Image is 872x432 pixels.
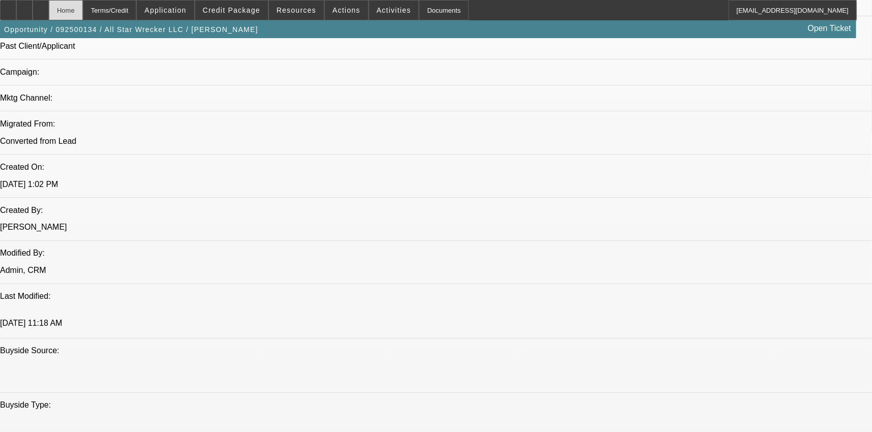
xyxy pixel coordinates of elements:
[277,6,316,14] span: Resources
[144,6,186,14] span: Application
[203,6,260,14] span: Credit Package
[804,20,855,37] a: Open Ticket
[325,1,368,20] button: Actions
[333,6,360,14] span: Actions
[269,1,324,20] button: Resources
[4,25,258,34] span: Opportunity / 092500134 / All Star Wrecker LLC / [PERSON_NAME]
[369,1,419,20] button: Activities
[195,1,268,20] button: Credit Package
[377,6,411,14] span: Activities
[137,1,194,20] button: Application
